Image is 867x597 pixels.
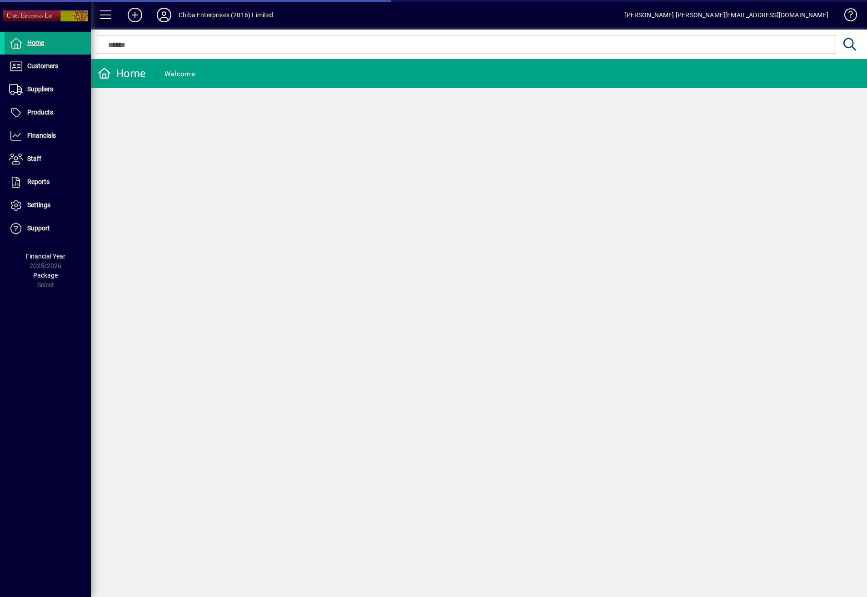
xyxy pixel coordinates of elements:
div: Chiba Enterprises (2016) Limited [179,8,274,22]
a: Support [5,217,91,240]
a: Settings [5,194,91,217]
span: Package [33,272,58,279]
div: Welcome [164,67,195,81]
a: Staff [5,148,91,170]
span: Reports [27,178,50,185]
span: Financial Year [26,253,65,260]
span: Customers [27,62,58,70]
span: Home [27,39,44,46]
span: Staff [27,155,41,162]
a: Customers [5,55,91,78]
a: Knowledge Base [837,2,856,31]
span: Support [27,224,50,232]
div: Home [98,66,146,81]
button: Add [120,7,149,23]
a: Suppliers [5,78,91,101]
span: Financials [27,132,56,139]
div: [PERSON_NAME] [PERSON_NAME][EMAIL_ADDRESS][DOMAIN_NAME] [624,8,828,22]
button: Profile [149,7,179,23]
span: Settings [27,201,50,209]
a: Financials [5,124,91,147]
span: Products [27,109,53,116]
a: Products [5,101,91,124]
a: Reports [5,171,91,194]
span: Suppliers [27,85,53,93]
